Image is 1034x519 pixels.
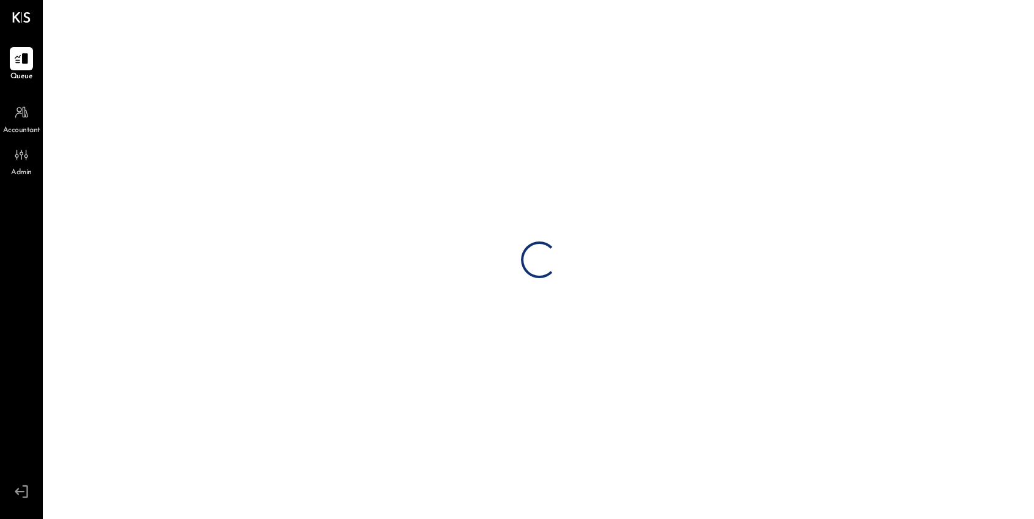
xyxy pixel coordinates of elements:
[3,125,40,136] span: Accountant
[11,167,32,179] span: Admin
[10,72,33,83] span: Queue
[1,101,42,136] a: Accountant
[1,143,42,179] a: Admin
[1,47,42,83] a: Queue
